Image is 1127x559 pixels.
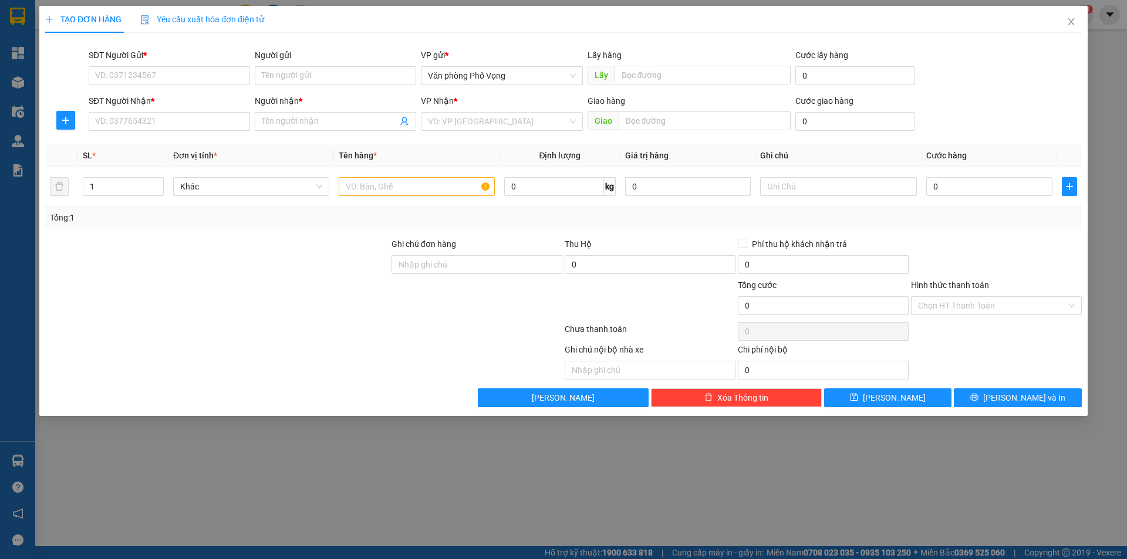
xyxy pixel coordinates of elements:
[911,280,989,290] label: Hình thức thanh toán
[926,151,967,160] span: Cước hàng
[392,239,456,249] label: Ghi chú đơn hàng
[392,255,562,274] input: Ghi chú đơn hàng
[588,96,625,106] span: Giao hàng
[339,151,377,160] span: Tên hàng
[795,112,915,131] input: Cước giao hàng
[255,49,416,62] div: Người gửi
[339,177,495,196] input: VD: Bàn, Ghế
[50,211,435,224] div: Tổng: 1
[565,343,735,361] div: Ghi chú nội bộ nhà xe
[50,177,69,196] button: delete
[478,388,649,407] button: [PERSON_NAME]
[795,66,915,85] input: Cước lấy hàng
[1055,6,1088,39] button: Close
[140,15,264,24] span: Yêu cầu xuất hóa đơn điện tử
[625,177,751,196] input: 0
[983,391,1065,404] span: [PERSON_NAME] và In
[532,391,595,404] span: [PERSON_NAME]
[565,239,592,249] span: Thu Hộ
[1067,17,1076,26] span: close
[954,388,1082,407] button: printer[PERSON_NAME] và In
[56,111,75,130] button: plus
[717,391,768,404] span: Xóa Thông tin
[615,66,791,84] input: Dọc đường
[180,178,322,195] span: Khác
[173,151,217,160] span: Đơn vị tính
[824,388,951,407] button: save[PERSON_NAME]
[45,15,53,23] span: plus
[761,177,917,196] input: Ghi Chú
[851,393,859,402] span: save
[588,66,615,84] span: Lấy
[756,144,922,167] th: Ghi chú
[57,116,75,125] span: plus
[83,151,92,160] span: SL
[140,15,150,25] img: icon
[795,96,853,106] label: Cước giao hàng
[1062,177,1077,196] button: plus
[255,94,416,107] div: Người nhận
[421,49,583,62] div: VP gửi
[421,96,454,106] span: VP Nhận
[89,94,250,107] div: SĐT Người Nhận
[565,361,735,380] input: Nhập ghi chú
[625,151,669,160] span: Giá trị hàng
[428,67,576,84] span: Văn phòng Phố Vọng
[89,49,250,62] div: SĐT Người Gửi
[539,151,581,160] span: Định lượng
[863,391,926,404] span: [PERSON_NAME]
[588,111,619,130] span: Giao
[747,238,852,250] span: Phí thu hộ khách nhận trả
[604,177,616,196] span: kg
[652,388,822,407] button: deleteXóa Thông tin
[400,117,410,126] span: user-add
[795,50,848,60] label: Cước lấy hàng
[588,50,622,60] span: Lấy hàng
[738,343,909,361] div: Chi phí nội bộ
[1062,182,1077,191] span: plus
[970,393,978,402] span: printer
[45,15,122,24] span: TẠO ĐƠN HÀNG
[704,393,713,402] span: delete
[619,111,791,130] input: Dọc đường
[738,280,777,290] span: Tổng cước
[563,323,737,343] div: Chưa thanh toán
